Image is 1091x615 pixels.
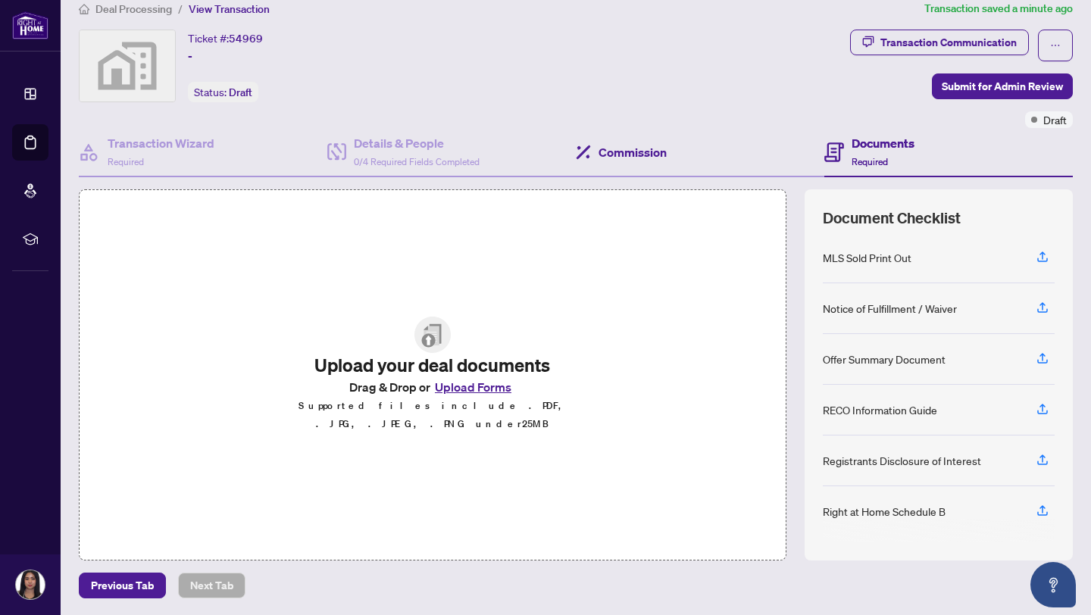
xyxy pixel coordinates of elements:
div: Right at Home Schedule B [823,503,946,520]
img: Profile Icon [16,570,45,599]
img: File Upload [414,317,451,353]
span: Drag & Drop or [349,377,516,397]
span: Draft [1043,111,1067,128]
span: Submit for Admin Review [942,74,1063,98]
h4: Transaction Wizard [108,134,214,152]
span: 54969 [229,32,263,45]
h4: Documents [852,134,914,152]
h4: Details & People [354,134,480,152]
button: Transaction Communication [850,30,1029,55]
button: Upload Forms [430,377,516,397]
div: Notice of Fulfillment / Waiver [823,300,957,317]
span: Document Checklist [823,208,961,229]
button: Next Tab [178,573,245,598]
button: Previous Tab [79,573,166,598]
span: Required [852,156,888,167]
span: View Transaction [189,2,270,16]
span: Required [108,156,144,167]
div: Status: [188,82,258,102]
span: 0/4 Required Fields Completed [354,156,480,167]
span: home [79,4,89,14]
img: logo [12,11,48,39]
span: File UploadUpload your deal documentsDrag & Drop orUpload FormsSupported files include .PDF, .JPG... [274,304,591,445]
p: Supported files include .PDF, .JPG, .JPEG, .PNG under 25 MB [286,397,579,433]
span: Deal Processing [95,2,172,16]
div: RECO Information Guide [823,401,937,418]
div: MLS Sold Print Out [823,249,911,266]
div: Registrants Disclosure of Interest [823,452,981,469]
span: Previous Tab [91,573,154,598]
h2: Upload your deal documents [286,353,579,377]
div: Transaction Communication [880,30,1017,55]
span: - [188,47,192,65]
button: Submit for Admin Review [932,73,1073,99]
span: Draft [229,86,252,99]
h4: Commission [599,143,667,161]
div: Ticket #: [188,30,263,47]
div: Offer Summary Document [823,351,946,367]
button: Open asap [1030,562,1076,607]
span: ellipsis [1050,40,1061,51]
img: svg%3e [80,30,175,101]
